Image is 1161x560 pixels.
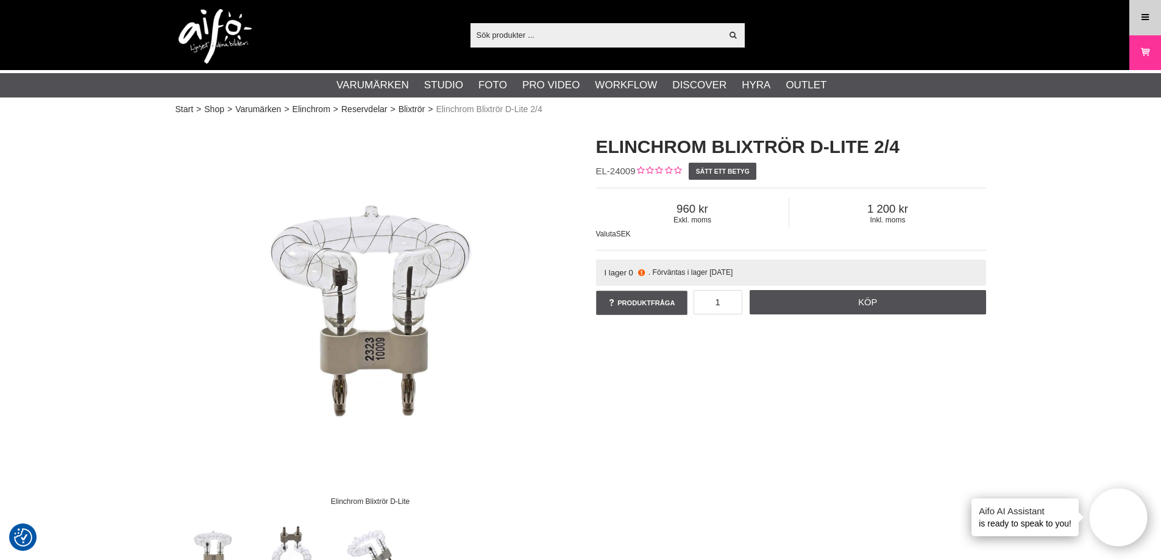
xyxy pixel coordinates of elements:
[596,202,789,216] span: 960
[522,77,580,93] a: Pro Video
[390,103,395,116] span: >
[786,77,826,93] a: Outlet
[284,103,289,116] span: >
[196,103,201,116] span: >
[436,103,542,116] span: Elinchrom Blixtrör D-Lite 2/4
[424,77,463,93] a: Studio
[742,77,770,93] a: Hyra
[341,103,387,116] a: Reservdelar
[399,103,425,116] a: Blixtrör
[321,491,420,512] div: Elinchrom Blixtrör D-Lite
[596,216,789,224] span: Exkl. moms
[595,77,657,93] a: Workflow
[204,103,224,116] a: Shop
[14,528,32,547] img: Revisit consent button
[789,216,985,224] span: Inkl. moms
[596,291,687,315] a: Produktfråga
[293,103,330,116] a: Elinchrom
[971,498,1079,536] div: is ready to speak to you!
[428,103,433,116] span: >
[596,230,616,238] span: Valuta
[789,202,985,216] span: 1 200
[672,77,726,93] a: Discover
[979,505,1071,517] h4: Aifo AI Assistant
[14,526,32,548] button: Samtyckesinställningar
[596,166,636,176] span: EL-24009
[333,103,338,116] span: >
[629,268,633,277] span: 0
[478,77,507,93] a: Foto
[616,230,631,238] span: SEK
[636,268,646,277] i: Beställd
[636,165,681,178] div: Kundbetyg: 0
[648,268,733,277] span: . Förväntas i lager [DATE]
[176,122,566,512] img: Elinchrom Blixtrör D-Lite
[176,103,194,116] a: Start
[235,103,281,116] a: Varumärken
[596,134,986,160] h1: Elinchrom Blixtrör D-Lite 2/4
[227,103,232,116] span: >
[689,163,756,180] a: Sätt ett betyg
[179,9,252,64] img: logo.png
[750,290,986,314] a: Köp
[470,26,722,44] input: Sök produkter ...
[336,77,409,93] a: Varumärken
[604,268,627,277] span: I lager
